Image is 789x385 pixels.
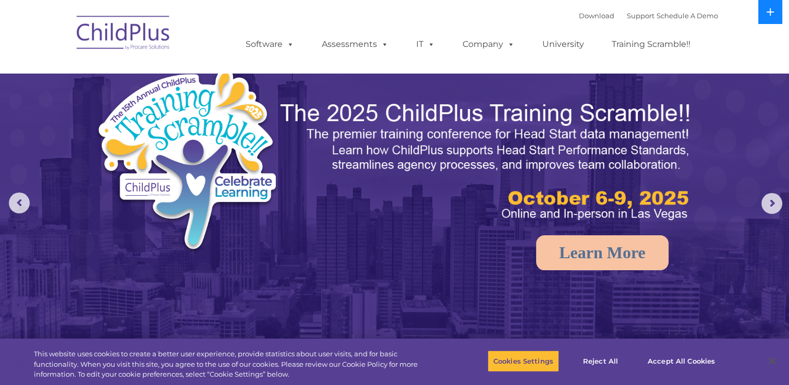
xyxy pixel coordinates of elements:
img: ChildPlus by Procare Solutions [71,8,176,61]
a: Training Scramble!! [601,34,701,55]
div: This website uses cookies to create a better user experience, provide statistics about user visit... [34,349,434,380]
a: IT [406,34,445,55]
a: Schedule A Demo [657,11,718,20]
button: Reject All [568,350,633,372]
button: Accept All Cookies [642,350,721,372]
a: Support [627,11,654,20]
a: Company [452,34,525,55]
font: | [579,11,718,20]
button: Close [761,350,784,372]
a: Software [235,34,305,55]
span: Last name [145,69,177,77]
button: Cookies Settings [488,350,559,372]
a: Assessments [311,34,399,55]
a: Download [579,11,614,20]
span: Phone number [145,112,189,119]
a: University [532,34,594,55]
a: Learn More [536,235,669,270]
